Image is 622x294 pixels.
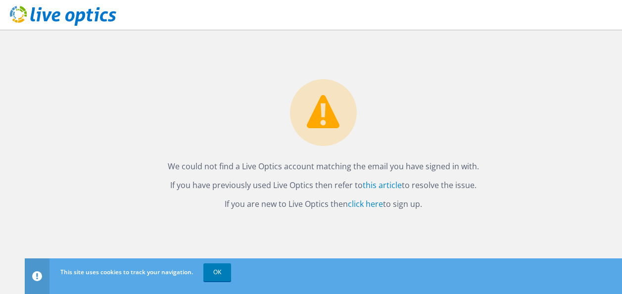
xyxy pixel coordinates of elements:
a: click here [348,198,383,209]
p: If you have previously used Live Optics then refer to to resolve the issue. [35,178,612,192]
p: If you are new to Live Optics then to sign up. [35,197,612,211]
span: This site uses cookies to track your navigation. [60,268,193,276]
a: OK [203,263,231,281]
p: We could not find a Live Optics account matching the email you have signed in with. [35,159,612,173]
a: this article [363,180,402,191]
